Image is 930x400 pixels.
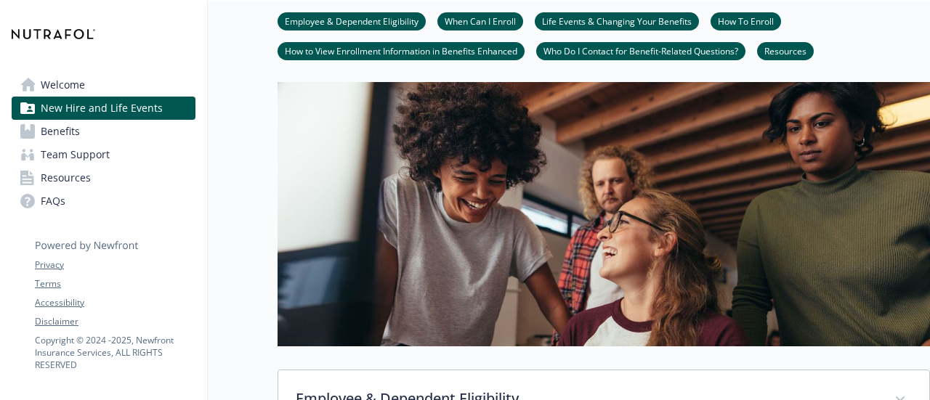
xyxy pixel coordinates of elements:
[12,166,195,189] a: Resources
[41,166,91,189] span: Resources
[41,97,163,120] span: New Hire and Life Events
[41,189,65,213] span: FAQs
[35,334,195,371] p: Copyright © 2024 - 2025 , Newfront Insurance Services, ALL RIGHTS RESERVED
[757,44,814,57] a: Resources
[278,82,930,346] img: new hire page banner
[35,258,195,272] a: Privacy
[35,296,195,309] a: Accessibility
[41,120,80,143] span: Benefits
[711,14,781,28] a: How To Enroll
[41,143,110,166] span: Team Support
[278,14,426,28] a: Employee & Dependent Eligibility
[12,189,195,213] a: FAQs
[12,120,195,143] a: Benefits
[536,44,745,57] a: Who Do I Contact for Benefit-Related Questions?
[12,143,195,166] a: Team Support
[12,97,195,120] a: New Hire and Life Events
[35,277,195,290] a: Terms
[535,14,699,28] a: Life Events & Changing Your Benefits
[278,44,525,57] a: How to View Enrollment Information in Benefits Enhanced
[41,73,85,97] span: Welcome
[437,14,523,28] a: When Can I Enroll
[12,73,195,97] a: Welcome
[35,315,195,328] a: Disclaimer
